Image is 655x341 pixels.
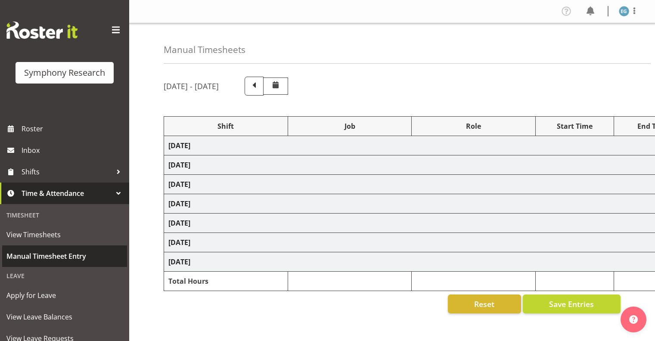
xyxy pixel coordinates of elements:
[523,294,621,313] button: Save Entries
[2,206,127,224] div: Timesheet
[6,22,78,39] img: Rosterit website logo
[164,45,245,55] h4: Manual Timesheets
[549,298,594,310] span: Save Entries
[22,144,125,157] span: Inbox
[2,245,127,267] a: Manual Timesheet Entry
[2,285,127,306] a: Apply for Leave
[2,224,127,245] a: View Timesheets
[416,121,531,131] div: Role
[6,250,123,263] span: Manual Timesheet Entry
[6,289,123,302] span: Apply for Leave
[540,121,609,131] div: Start Time
[164,272,288,291] td: Total Hours
[2,267,127,285] div: Leave
[629,315,638,324] img: help-xxl-2.png
[164,81,219,91] h5: [DATE] - [DATE]
[22,187,112,200] span: Time & Attendance
[6,310,123,323] span: View Leave Balances
[168,121,283,131] div: Shift
[619,6,629,16] img: evelyn-gray1866.jpg
[474,298,494,310] span: Reset
[6,228,123,241] span: View Timesheets
[22,165,112,178] span: Shifts
[2,306,127,328] a: View Leave Balances
[292,121,407,131] div: Job
[24,66,105,79] div: Symphony Research
[22,122,125,135] span: Roster
[448,294,521,313] button: Reset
